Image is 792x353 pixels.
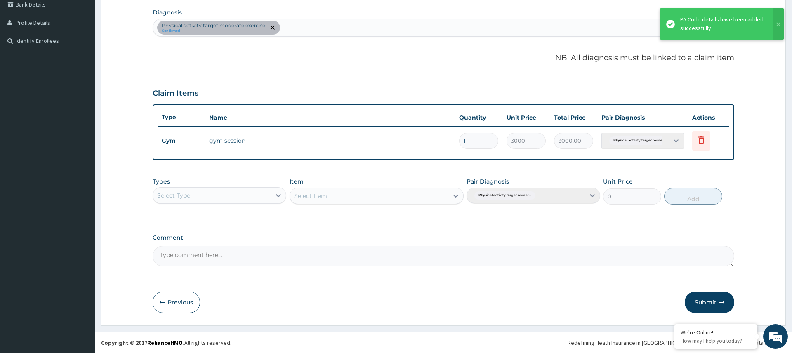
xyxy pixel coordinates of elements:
[147,339,183,346] a: RelianceHMO
[158,110,205,125] th: Type
[158,133,205,148] td: Gym
[48,104,114,187] span: We're online!
[157,191,190,200] div: Select Type
[568,339,786,347] div: Redefining Heath Insurance in [GEOGRAPHIC_DATA] using Telemedicine and Data Science!
[455,109,502,126] th: Quantity
[101,339,184,346] strong: Copyright © 2017 .
[680,15,765,33] div: PA Code details have been added successfully
[153,292,200,313] button: Previous
[43,46,139,57] div: Chat with us now
[688,109,729,126] th: Actions
[681,329,751,336] div: We're Online!
[597,109,688,126] th: Pair Diagnosis
[681,337,751,344] p: How may I help you today?
[664,188,722,205] button: Add
[502,109,550,126] th: Unit Price
[95,332,792,353] footer: All rights reserved.
[153,53,734,64] p: NB: All diagnosis must be linked to a claim item
[153,89,198,98] h3: Claim Items
[153,234,734,241] label: Comment
[290,177,304,186] label: Item
[603,177,633,186] label: Unit Price
[550,109,597,126] th: Total Price
[153,8,182,16] label: Diagnosis
[205,132,455,149] td: gym session
[135,4,155,24] div: Minimize live chat window
[153,178,170,185] label: Types
[467,177,509,186] label: Pair Diagnosis
[205,109,455,126] th: Name
[685,292,734,313] button: Submit
[15,41,33,62] img: d_794563401_company_1708531726252_794563401
[4,225,157,254] textarea: Type your message and hit 'Enter'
